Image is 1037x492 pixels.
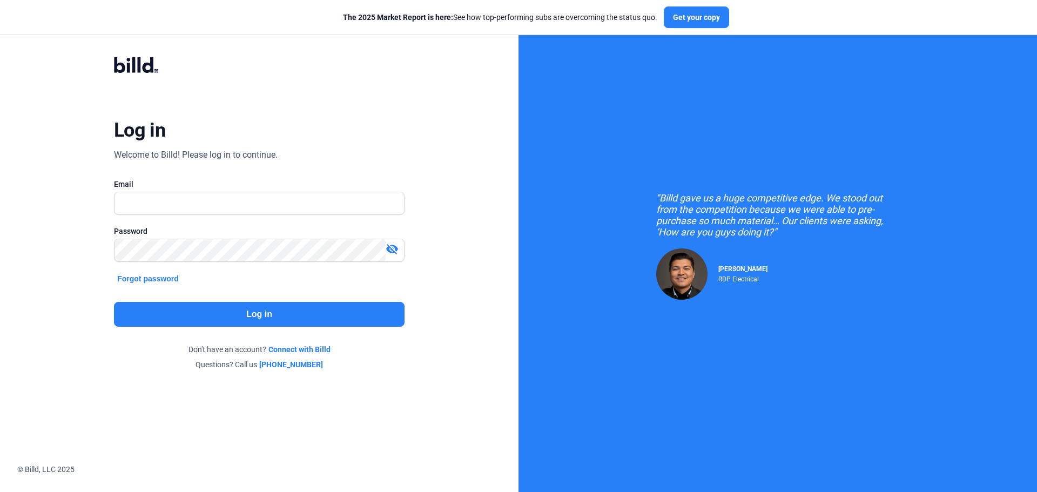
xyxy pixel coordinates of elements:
div: Log in [114,118,165,142]
a: [PHONE_NUMBER] [259,359,323,370]
img: Raul Pacheco [656,248,708,300]
div: Questions? Call us [114,359,405,370]
button: Log in [114,302,405,327]
a: Connect with Billd [268,344,331,355]
div: Password [114,226,405,237]
span: [PERSON_NAME] [718,265,767,273]
button: Get your copy [664,6,729,28]
div: "Billd gave us a huge competitive edge. We stood out from the competition because we were able to... [656,192,899,238]
div: Don't have an account? [114,344,405,355]
span: The 2025 Market Report is here: [343,13,453,22]
div: Welcome to Billd! Please log in to continue. [114,149,278,161]
div: Email [114,179,405,190]
div: RDP Electrical [718,273,767,283]
button: Forgot password [114,273,182,285]
mat-icon: visibility_off [386,242,399,255]
div: See how top-performing subs are overcoming the status quo. [343,12,657,23]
